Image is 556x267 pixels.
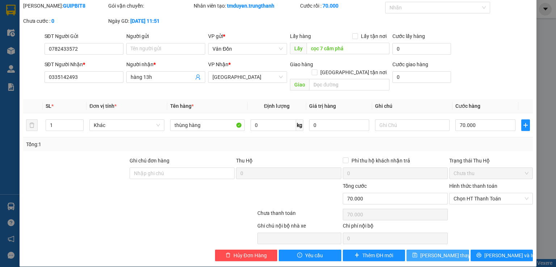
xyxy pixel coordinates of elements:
input: VD: Bàn, Ghế [170,119,245,131]
span: Đơn vị tính [89,103,117,109]
span: Giá trị hàng [309,103,336,109]
span: Lấy hàng [290,33,311,39]
span: Lấy tận nơi [358,32,389,40]
div: VP gửi [208,32,287,40]
span: delete [226,253,231,258]
span: [GEOGRAPHIC_DATA] tận nơi [317,68,389,76]
div: Trạng thái Thu Hộ [449,157,533,165]
span: Lấy [290,43,307,54]
span: kg [296,119,303,131]
button: exclamation-circleYêu cầu [279,250,341,261]
label: Ghi chú đơn hàng [130,158,169,164]
span: save [412,253,417,258]
input: Cước lấy hàng [392,43,451,55]
div: Cước rồi : [300,2,384,10]
span: Phí thu hộ khách nhận trả [349,157,413,165]
span: [PERSON_NAME] thay đổi [420,251,478,259]
span: Giao hàng [290,62,313,67]
span: Thu Hộ [236,158,253,164]
div: Người gửi [126,32,205,40]
b: tmduyen.trungthanh [227,3,274,9]
input: Cước giao hàng [392,71,451,83]
input: Dọc đường [307,43,389,54]
button: deleteHủy Đơn Hàng [215,250,278,261]
span: VP Nhận [208,62,228,67]
label: Cước lấy hàng [392,33,425,39]
span: [PERSON_NAME] và In [484,251,535,259]
button: delete [26,119,38,131]
button: save[PERSON_NAME] thay đổi [407,250,469,261]
span: Khác [94,120,160,131]
span: Vân Đồn [212,43,283,54]
span: Tổng cước [343,183,367,189]
div: SĐT Người Gửi [45,32,123,40]
div: SĐT Người Nhận [45,60,123,68]
span: Cước hàng [455,103,480,109]
div: Người nhận [126,60,205,68]
span: Giao [290,79,309,90]
div: Gói vận chuyển: [108,2,192,10]
span: Yêu cầu [305,251,323,259]
div: Tổng: 1 [26,140,215,148]
span: Chưa thu [454,168,528,179]
label: Hình thức thanh toán [449,183,497,189]
span: Hủy Đơn Hàng [233,251,267,259]
span: Chọn HT Thanh Toán [454,193,528,204]
div: Chi phí nội bộ [343,222,448,233]
span: Định lượng [264,103,290,109]
span: SL [46,103,51,109]
span: Tên hàng [170,103,194,109]
input: Ghi chú đơn hàng [130,168,235,179]
b: [DATE] 11:51 [130,18,160,24]
b: 70.000 [323,3,338,9]
div: Ghi chú nội bộ nhà xe [257,222,341,233]
div: [PERSON_NAME]: [23,2,107,10]
span: exclamation-circle [297,253,302,258]
div: Nhân viên tạo: [194,2,299,10]
button: plusThêm ĐH mới [343,250,405,261]
b: GUIPBIT8 [63,3,85,9]
b: 0 [51,18,54,24]
div: Ngày GD: [108,17,192,25]
span: Thêm ĐH mới [362,251,393,259]
input: Ghi Chú [375,119,450,131]
div: Chưa cước : [23,17,107,25]
label: Cước giao hàng [392,62,428,67]
span: user-add [195,74,201,80]
button: plus [521,119,530,131]
span: Hà Nội [212,72,283,82]
input: Dọc đường [309,79,389,90]
span: plus [522,122,530,128]
button: printer[PERSON_NAME] và In [471,250,533,261]
span: printer [476,253,481,258]
th: Ghi chú [372,99,452,113]
div: Chưa thanh toán [257,209,342,222]
span: plus [354,253,359,258]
